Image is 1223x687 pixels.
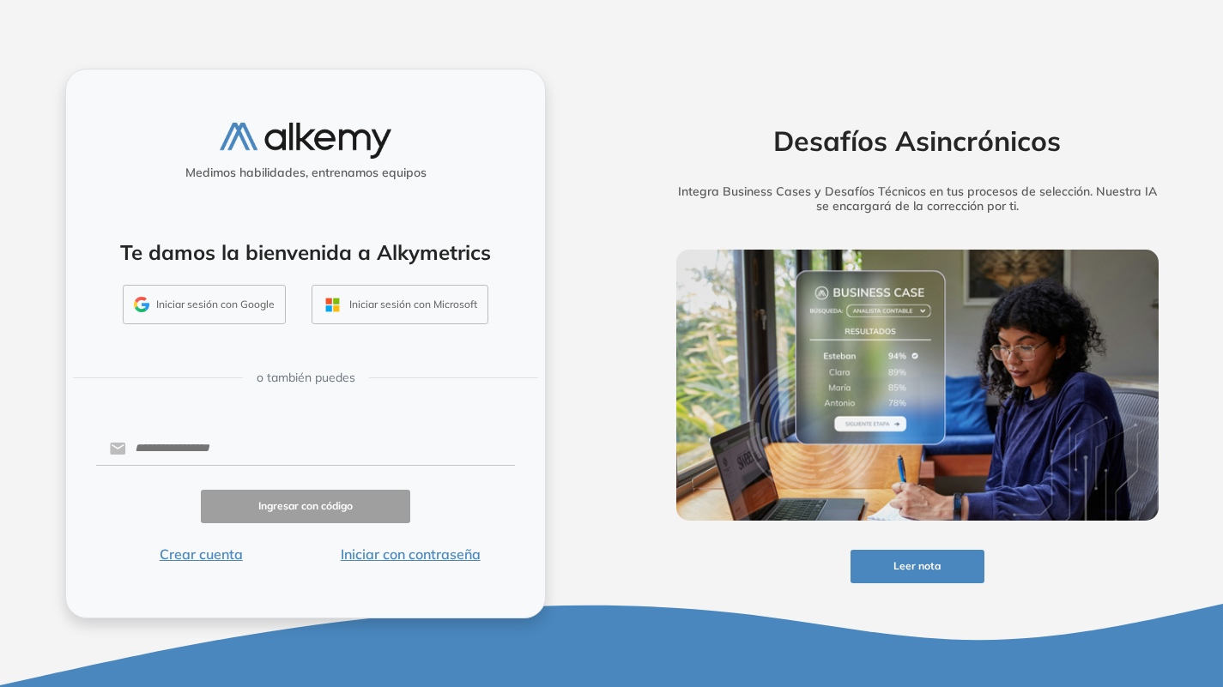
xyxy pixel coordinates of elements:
[123,285,286,324] button: Iniciar sesión con Google
[257,369,355,387] span: o también puedes
[96,544,306,564] button: Crear cuenta
[306,544,515,564] button: Iniciar con contraseña
[1137,605,1223,687] iframe: Chat Widget
[650,184,1185,214] h5: Integra Business Cases y Desafíos Técnicos en tus procesos de selección. Nuestra IA se encargará ...
[676,250,1159,521] img: img-more-info
[650,124,1185,157] h2: Desafíos Asincrónicos
[73,166,538,180] h5: Medimos habilidades, entrenamos equipos
[323,295,342,315] img: OUTLOOK_ICON
[88,240,523,265] h4: Te damos la bienvenida a Alkymetrics
[851,550,984,583] button: Leer nota
[312,285,488,324] button: Iniciar sesión con Microsoft
[201,490,410,523] button: Ingresar con código
[220,123,391,158] img: logo-alkemy
[134,297,149,312] img: GMAIL_ICON
[1137,605,1223,687] div: Widget de chat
